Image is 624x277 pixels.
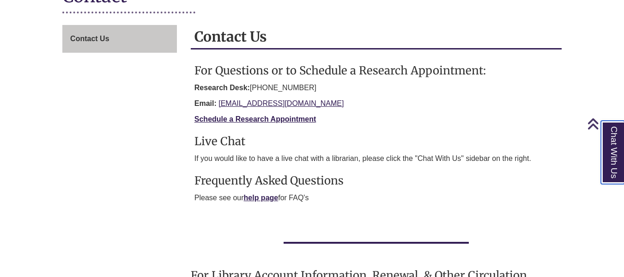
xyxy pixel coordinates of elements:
p: Please see our for FAQ's [194,192,558,203]
a: Contact Us [62,25,177,53]
h3: Live Chat [194,134,558,148]
div: Guide Page Menu [62,25,177,53]
p: If you would like to have a live chat with a librarian, please click the "Chat With Us" sidebar o... [194,153,558,164]
h3: For Questions or to Schedule a Research Appointment: [194,63,558,78]
strong: Research Desk: [194,84,250,92]
h3: Frequently Asked Questions [194,173,558,188]
a: Back to Top [587,117,622,130]
a: help page [244,194,279,202]
a: [EMAIL_ADDRESS][DOMAIN_NAME] [218,99,344,107]
span: Contact Us [70,35,109,43]
p: [PHONE_NUMBER] [194,82,558,93]
a: Schedule a Research Appointment [194,115,316,123]
strong: Email: [194,99,217,107]
h2: Contact Us [191,25,562,49]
